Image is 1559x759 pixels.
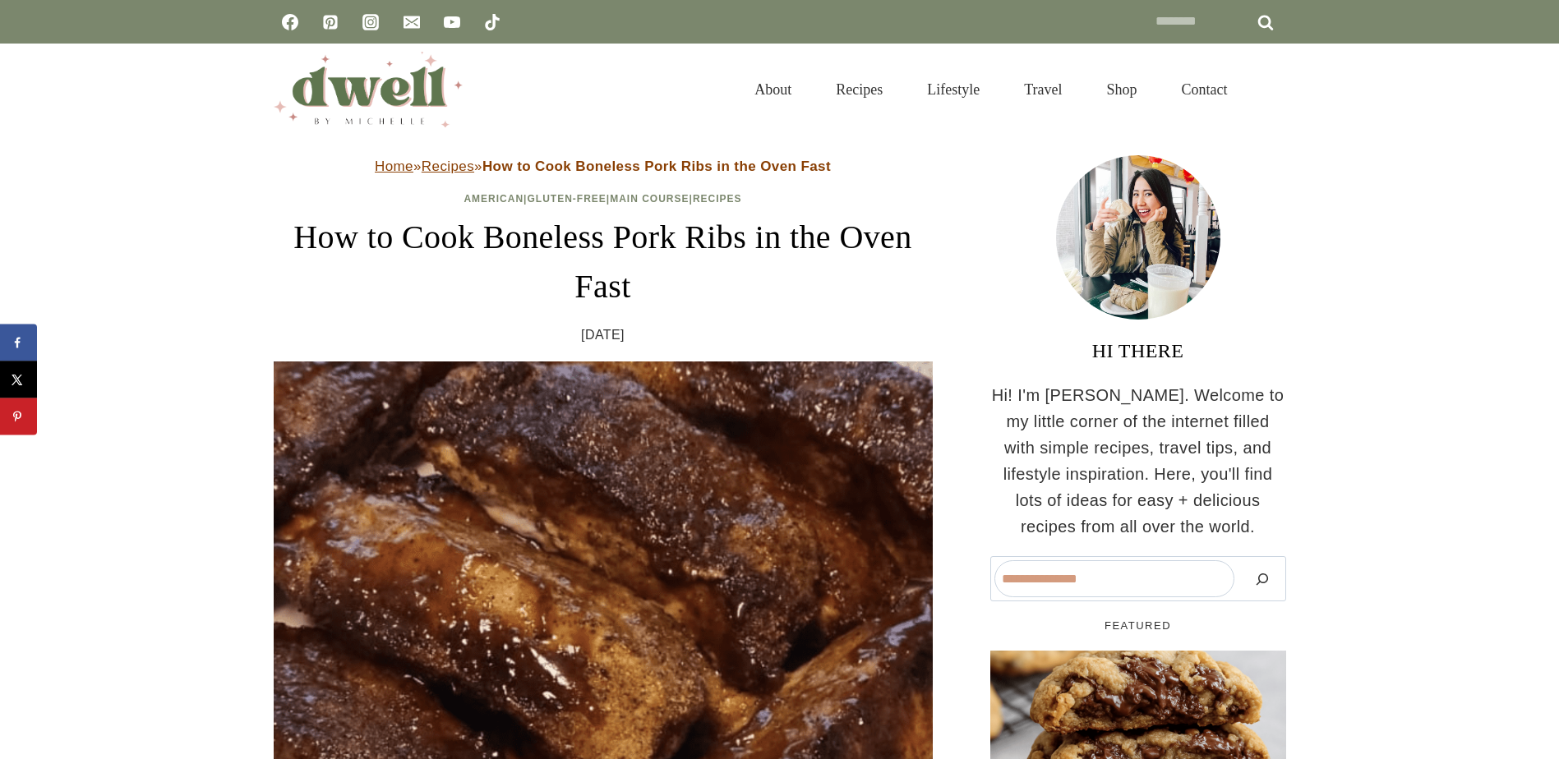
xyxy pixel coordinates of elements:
a: YouTube [436,6,468,39]
span: | | | [464,193,741,205]
h1: How to Cook Boneless Pork Ribs in the Oven Fast [274,213,933,311]
h5: FEATURED [990,618,1286,634]
nav: Primary Navigation [732,63,1249,117]
a: TikTok [476,6,509,39]
h3: HI THERE [990,336,1286,366]
a: Main Course [610,193,689,205]
a: About [732,63,814,117]
img: DWELL by michelle [274,52,463,127]
a: Recipes [422,159,474,174]
a: Home [375,159,413,174]
a: Lifestyle [905,63,1002,117]
span: » » [375,159,831,174]
a: Email [395,6,428,39]
time: [DATE] [581,324,625,346]
a: Recipes [693,193,742,205]
a: Contact [1160,63,1250,117]
a: Facebook [274,6,307,39]
a: Pinterest [314,6,347,39]
strong: How to Cook Boneless Pork Ribs in the Oven Fast [482,159,831,174]
button: Search [1243,560,1282,597]
a: Instagram [354,6,387,39]
a: Travel [1002,63,1084,117]
button: View Search Form [1258,76,1286,103]
a: Gluten-Free [527,193,606,205]
a: Recipes [814,63,905,117]
a: Shop [1084,63,1159,117]
a: American [464,193,524,205]
p: Hi! I'm [PERSON_NAME]. Welcome to my little corner of the internet filled with simple recipes, tr... [990,382,1286,540]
